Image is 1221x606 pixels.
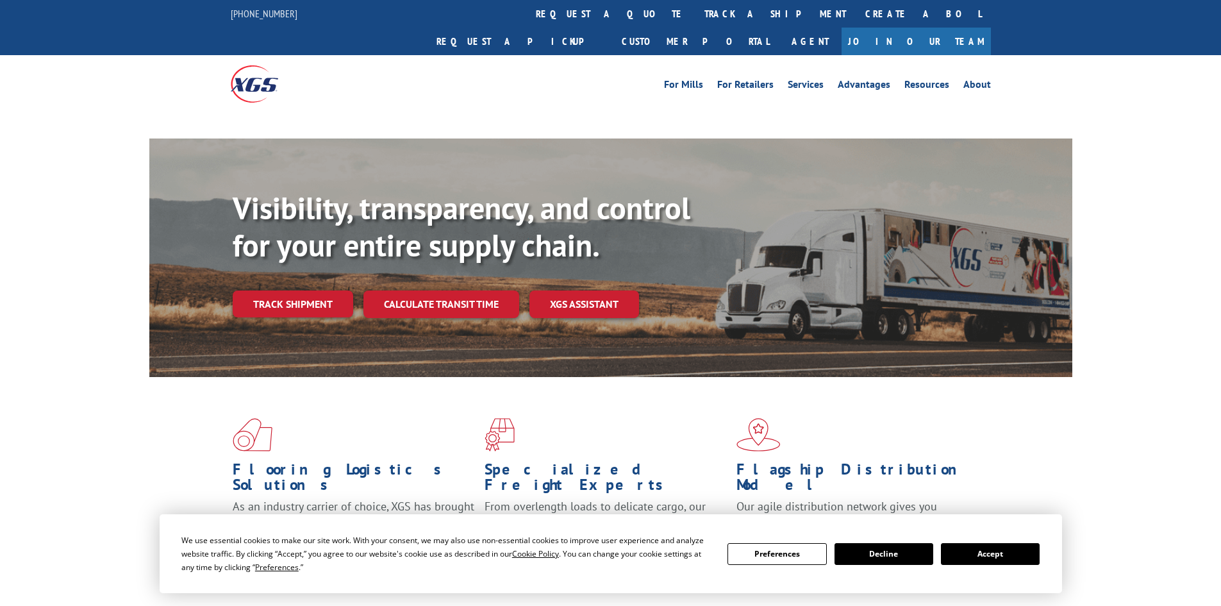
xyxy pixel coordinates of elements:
a: Resources [904,80,949,94]
h1: Flooring Logistics Solutions [233,462,475,499]
span: Preferences [255,562,299,573]
span: Cookie Policy [512,548,559,559]
span: As an industry carrier of choice, XGS has brought innovation and dedication to flooring logistics... [233,499,474,544]
img: xgs-icon-focused-on-flooring-red [485,418,515,451]
h1: Specialized Freight Experts [485,462,727,499]
a: About [963,80,991,94]
a: For Mills [664,80,703,94]
img: xgs-icon-flagship-distribution-model-red [736,418,781,451]
div: Cookie Consent Prompt [160,514,1062,593]
a: Customer Portal [612,28,779,55]
b: Visibility, transparency, and control for your entire supply chain. [233,188,690,265]
a: Track shipment [233,290,353,317]
a: Advantages [838,80,890,94]
a: Services [788,80,824,94]
a: Calculate transit time [363,290,519,318]
img: xgs-icon-total-supply-chain-intelligence-red [233,418,272,451]
a: For Retailers [717,80,774,94]
p: From overlength loads to delicate cargo, our experienced staff knows the best way to move your fr... [485,499,727,556]
button: Accept [941,543,1040,565]
button: Decline [835,543,933,565]
div: We use essential cookies to make our site work. With your consent, we may also use non-essential ... [181,534,712,574]
span: Our agile distribution network gives you nationwide inventory management on demand. [736,499,972,529]
a: Request a pickup [427,28,612,55]
button: Preferences [727,543,826,565]
h1: Flagship Distribution Model [736,462,979,499]
a: [PHONE_NUMBER] [231,7,297,20]
a: Join Our Team [842,28,991,55]
a: XGS ASSISTANT [529,290,639,318]
a: Agent [779,28,842,55]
